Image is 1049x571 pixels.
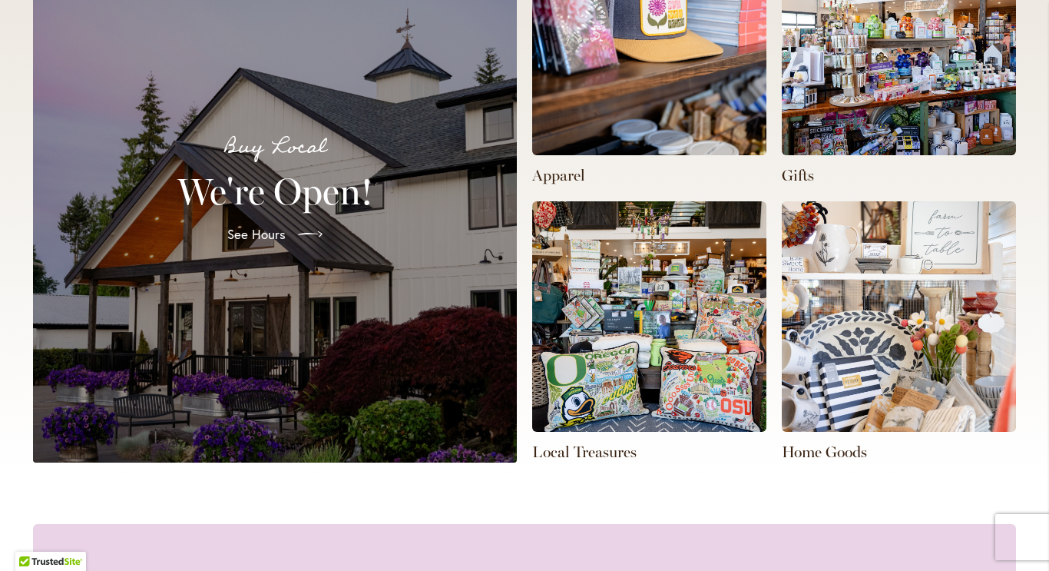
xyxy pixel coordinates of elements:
[215,213,335,256] a: See Hours
[532,164,766,186] p: Apparel
[782,201,1016,432] img: springgiftshop-62.jpg
[51,131,498,164] p: Buy Local
[782,441,1016,463] p: Home Goods
[532,201,766,432] img: springgiftshop-28-1.jpg
[532,441,766,463] p: Local Treasures
[782,164,1016,186] p: Gifts
[51,170,498,213] h2: We're Open!
[227,225,286,244] span: See Hours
